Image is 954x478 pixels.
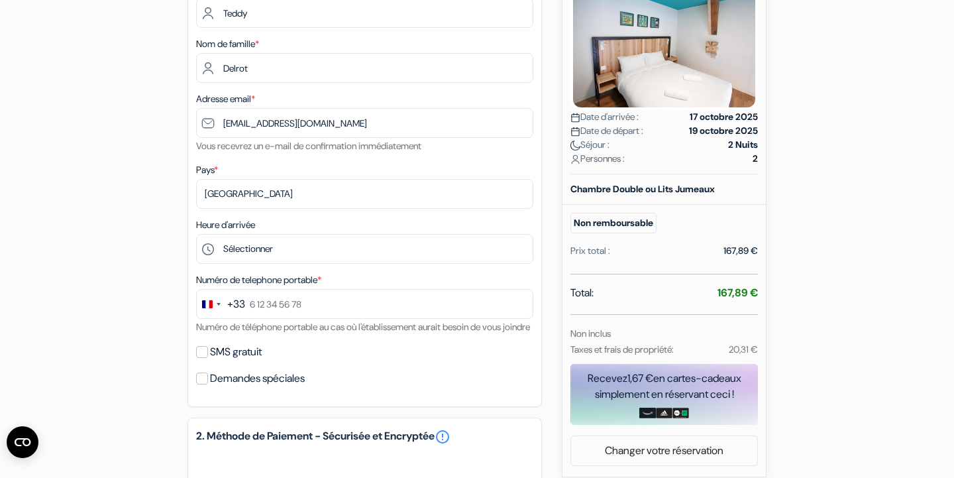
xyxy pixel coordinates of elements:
[196,218,255,232] label: Heure d'arrivée
[196,108,533,138] input: Entrer adresse e-mail
[570,213,657,233] small: Non remboursable
[197,290,245,318] button: Change country, selected France (+33)
[729,343,758,355] small: 20,31 €
[196,289,533,319] input: 6 12 34 56 78
[7,426,38,458] button: Ouvrir le widget CMP
[672,408,689,418] img: uber-uber-eats-card.png
[570,141,580,150] img: moon.svg
[728,138,758,152] strong: 2 Nuits
[690,110,758,124] strong: 17 octobre 2025
[210,343,262,361] label: SMS gratuit
[210,369,305,388] label: Demandes spéciales
[570,152,625,166] span: Personnes :
[227,296,245,312] div: +33
[570,138,609,152] span: Séjour :
[570,244,610,258] div: Prix total :
[196,37,259,51] label: Nom de famille
[717,286,758,300] strong: 167,89 €
[196,321,530,333] small: Numéro de téléphone portable au cas où l'établissement aurait besoin de vous joindre
[570,343,674,355] small: Taxes et frais de propriété:
[656,408,672,418] img: adidas-card.png
[570,127,580,137] img: calendar.svg
[570,328,611,339] small: Non inclus
[196,92,255,106] label: Adresse email
[570,183,715,195] b: Chambre Double ou Lits Jumeaux
[570,371,758,402] div: Recevez en cartes-cadeaux simplement en réservant ceci !
[723,244,758,258] div: 167,89 €
[196,273,321,287] label: Numéro de telephone portable
[689,124,758,138] strong: 19 octobre 2025
[570,113,580,123] img: calendar.svg
[196,429,533,445] h5: 2. Méthode de Paiement - Sécurisée et Encryptée
[753,152,758,166] strong: 2
[570,285,594,301] span: Total:
[196,53,533,83] input: Entrer le nom de famille
[627,371,653,385] span: 1,67 €
[570,110,639,124] span: Date d'arrivée :
[435,429,450,445] a: error_outline
[570,154,580,164] img: user_icon.svg
[196,140,421,152] small: Vous recevrez un e-mail de confirmation immédiatement
[571,438,757,463] a: Changer votre réservation
[639,408,656,418] img: amazon-card-no-text.png
[196,163,218,177] label: Pays
[570,124,643,138] span: Date de départ :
